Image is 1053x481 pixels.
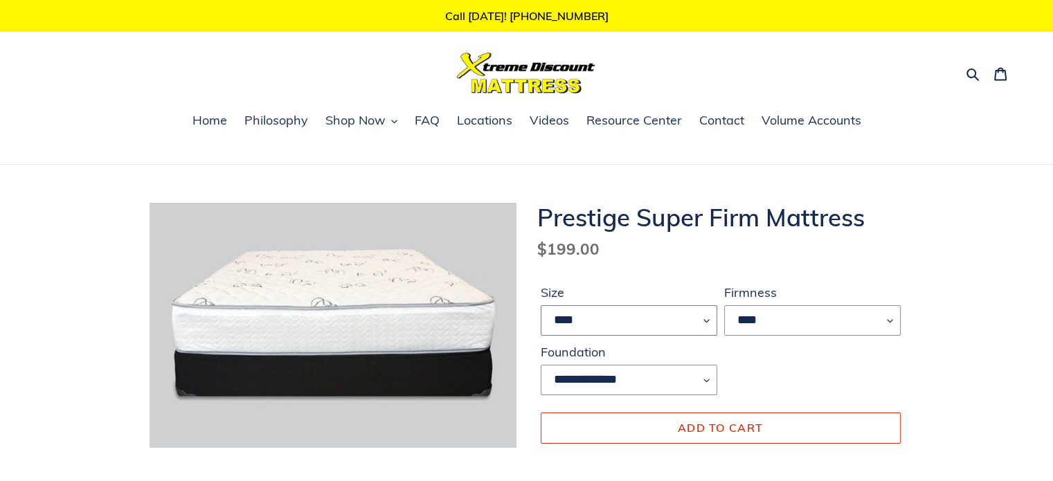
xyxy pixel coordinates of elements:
span: $199.00 [537,239,600,259]
a: Resource Center [579,111,689,131]
button: Shop Now [318,111,404,131]
a: Locations [450,111,519,131]
h1: Prestige Super Firm Mattress [537,203,904,232]
a: FAQ [408,111,447,131]
span: Shop Now [325,112,386,129]
span: Contact [699,112,744,129]
a: Philosophy [237,111,315,131]
img: Xtreme Discount Mattress [457,53,595,93]
label: Foundation [541,343,717,361]
span: FAQ [415,112,440,129]
a: Home [186,111,234,131]
span: Locations [457,112,512,129]
span: Philosophy [244,112,308,129]
a: Volume Accounts [755,111,868,131]
span: Resource Center [586,112,682,129]
span: Volume Accounts [762,112,861,129]
span: Add to cart [678,421,763,435]
span: Videos [530,112,569,129]
label: Size [541,283,717,302]
span: Home [192,112,227,129]
button: Add to cart [541,412,901,443]
label: Firmness [724,283,901,302]
a: Videos [523,111,576,131]
a: Contact [692,111,751,131]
